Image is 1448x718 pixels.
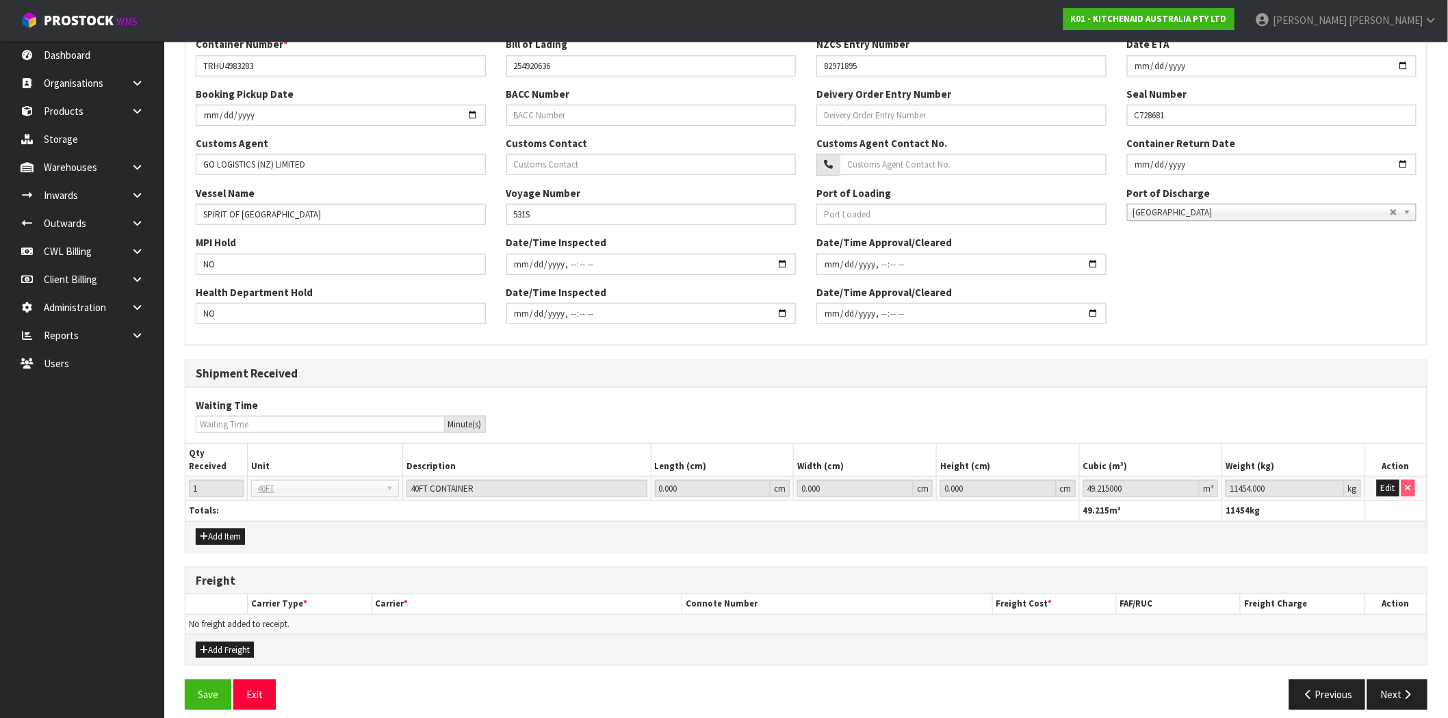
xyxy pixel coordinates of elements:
[1071,13,1227,25] strong: K01 - KITCHENAID AUSTRALIA PTY LTD
[506,235,607,250] label: Date/Time Inspected
[1226,505,1250,516] span: 11454
[992,594,1116,614] th: Freight Cost
[1127,154,1417,175] input: Container Return Date
[189,480,244,497] input: Qty Received
[771,480,790,497] div: cm
[185,444,248,476] th: Qty Received
[940,480,1057,497] input: Height
[1133,204,1391,221] span: [GEOGRAPHIC_DATA]
[506,105,797,126] input: BACC Number
[1349,14,1423,27] span: [PERSON_NAME]
[506,37,568,51] label: Bill of Lading
[196,235,236,250] label: MPI Hold
[506,186,581,200] label: Voyage Number
[840,154,1107,175] input: Customs Agent Contact No.
[1063,8,1234,30] a: K01 - KITCHENAID AUSTRALIA PTY LTD
[196,154,486,175] input: Customs Agent
[1273,14,1347,27] span: [PERSON_NAME]
[185,501,1079,521] th: Totals:
[196,642,254,659] button: Add Freight
[816,37,909,51] label: NZCS Entry Number
[506,55,797,77] input: Bill of Lading
[196,303,486,324] input: Health Department Hold
[506,303,797,324] input: Date/Time Inspected
[1057,480,1076,497] div: cm
[816,303,1107,324] input: Date/Time Inspected
[185,614,1427,634] td: No freight added to receipt.
[914,480,933,497] div: cm
[196,416,445,433] input: Waiting Time
[185,680,231,709] button: Save
[196,136,268,150] label: Customs Agent
[406,480,647,497] input: Description
[1127,87,1187,101] label: Seal Number
[1200,480,1218,497] div: m³
[1222,444,1365,476] th: Weight (kg)
[816,254,1107,275] input: Date/Time Inspected
[506,154,797,175] input: Customs Contact
[1241,594,1365,614] th: Freight Charge
[196,285,313,300] label: Health Department Hold
[1079,501,1222,521] th: m³
[196,254,486,275] input: MPI Hold
[816,136,947,150] label: Customs Agent Contact No.
[1079,444,1222,476] th: Cubic (m³)
[196,105,486,126] input: Cont. Bookin Date
[936,444,1079,476] th: Height (cm)
[651,444,794,476] th: Length (cm)
[196,398,258,412] label: Waiting Time
[794,444,937,476] th: Width (cm)
[196,367,1417,380] h3: Shipment Received
[21,12,38,29] img: cube-alt.png
[816,55,1107,77] input: Entry Number
[797,480,914,497] input: Width
[1083,505,1110,516] span: 49.215
[1377,480,1399,496] button: Edit
[196,87,294,101] label: Booking Pickup Date
[1083,480,1200,497] input: Cubic
[816,285,952,300] label: Date/Time Approval/Cleared
[1127,186,1211,200] label: Port of Discharge
[816,186,891,200] label: Port of Loading
[196,186,255,200] label: Vessel Name
[506,285,607,300] label: Date/Time Inspected
[372,594,682,614] th: Carrier
[196,529,245,545] button: Add Item
[816,87,951,101] label: Deivery Order Entry Number
[655,480,771,497] input: Length
[248,594,372,614] th: Carrier Type
[44,12,114,29] span: ProStock
[816,235,952,250] label: Date/Time Approval/Cleared
[402,444,651,476] th: Description
[816,105,1107,126] input: Deivery Order Entry Number
[506,204,797,225] input: Voyage Number
[1222,501,1365,521] th: kg
[196,37,288,51] label: Container Number
[506,254,797,275] input: Date/Time Inspected
[1226,480,1345,497] input: Weight
[1365,444,1427,476] th: Action
[1345,480,1361,497] div: kg
[1365,594,1427,614] th: Action
[196,574,1417,587] h3: Freight
[196,55,486,77] input: Container Number
[257,481,380,497] span: 40FT
[248,444,403,476] th: Unit
[1127,37,1170,51] label: Date ETA
[506,87,570,101] label: BACC Number
[1289,680,1366,709] button: Previous
[196,204,486,225] input: Vessel Name
[445,416,486,433] div: Minute(s)
[1367,680,1427,709] button: Next
[116,15,138,28] small: WMS
[1127,105,1417,126] input: Seal Number
[506,136,588,150] label: Customs Contact
[1127,136,1236,150] label: Container Return Date
[816,204,1107,225] input: Port Loaded
[1117,594,1241,614] th: FAF/RUC
[682,594,993,614] th: Connote Number
[233,680,276,709] button: Exit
